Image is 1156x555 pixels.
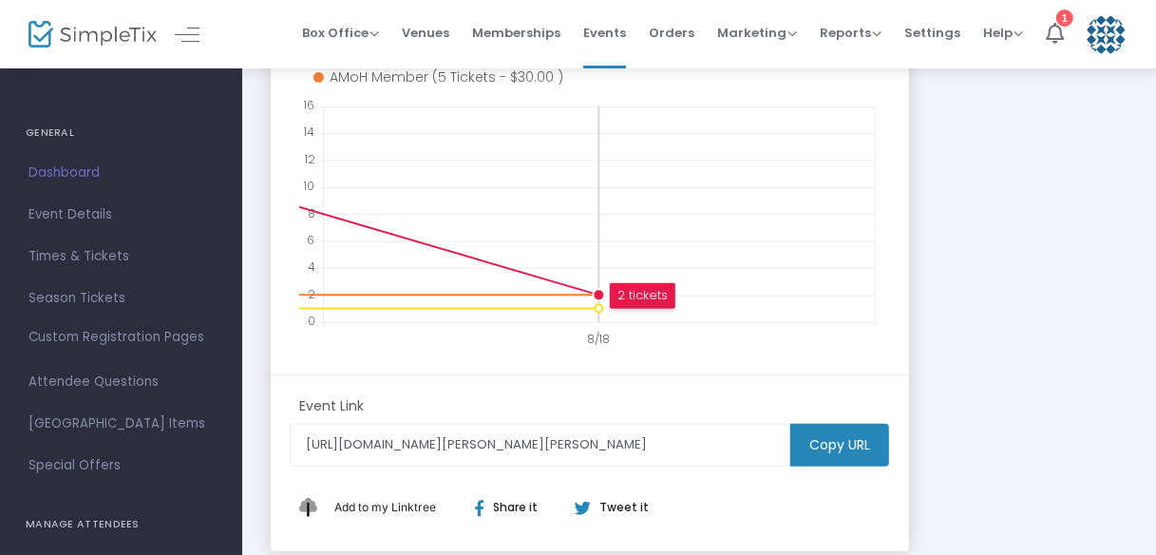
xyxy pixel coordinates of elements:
text: 8/18 [588,331,611,347]
span: Dashboard [28,161,214,185]
span: Marketing [717,24,797,42]
div: 2 tickets [610,283,675,309]
text: 8 [308,204,315,220]
button: Add This to My Linktree [330,485,441,530]
div: 1 [1056,10,1073,27]
span: Orders [649,9,694,57]
m-panel-subtitle: Event Link [299,396,364,416]
text: 16 [303,97,314,113]
text: 14 [303,124,314,140]
span: Memberships [472,9,560,57]
div: Tweet it [556,499,658,516]
h4: MANAGE ATTENDEES [26,506,217,544]
span: Help [983,24,1023,42]
text: 12 [304,150,315,166]
img: linktree [299,498,330,516]
m-button: Copy URL [790,424,889,467]
span: Times & Tickets [28,244,214,269]
text: 6 [307,232,314,248]
text: 2 [308,286,315,302]
text: 0 [308,313,315,329]
span: Reports [820,24,881,42]
text: 10 [303,178,314,194]
div: Share it [456,499,574,516]
text: 4 [308,258,315,275]
span: Special Offers [28,453,214,478]
h4: GENERAL [26,114,217,152]
span: Box Office [302,24,379,42]
span: Event Details [28,202,214,227]
span: Season Tickets [28,286,214,311]
span: Custom Registration Pages [28,328,204,347]
span: Attendee Questions [28,370,214,394]
span: Add to my Linktree [334,500,436,514]
span: Settings [904,9,960,57]
span: Events [583,9,626,57]
span: Venues [402,9,449,57]
span: [GEOGRAPHIC_DATA] Items [28,411,214,436]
